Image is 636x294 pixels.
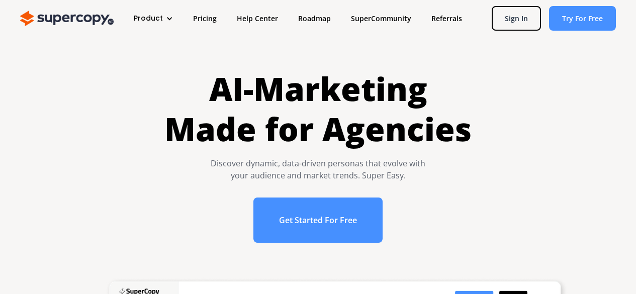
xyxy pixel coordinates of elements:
[492,6,541,31] a: Sign In
[183,9,227,28] a: Pricing
[549,6,616,31] a: Try For Free
[253,198,383,243] a: Get Started For Free
[164,157,472,181] div: Discover dynamic, data-driven personas that evolve with your audience and market trends. Super Easy.
[421,9,472,28] a: Referrals
[124,9,183,28] div: Product
[227,9,288,28] a: Help Center
[164,69,472,149] h1: AI-Marketing Made for Agencies
[288,9,341,28] a: Roadmap
[134,13,163,24] div: Product
[341,9,421,28] a: SuperCommunity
